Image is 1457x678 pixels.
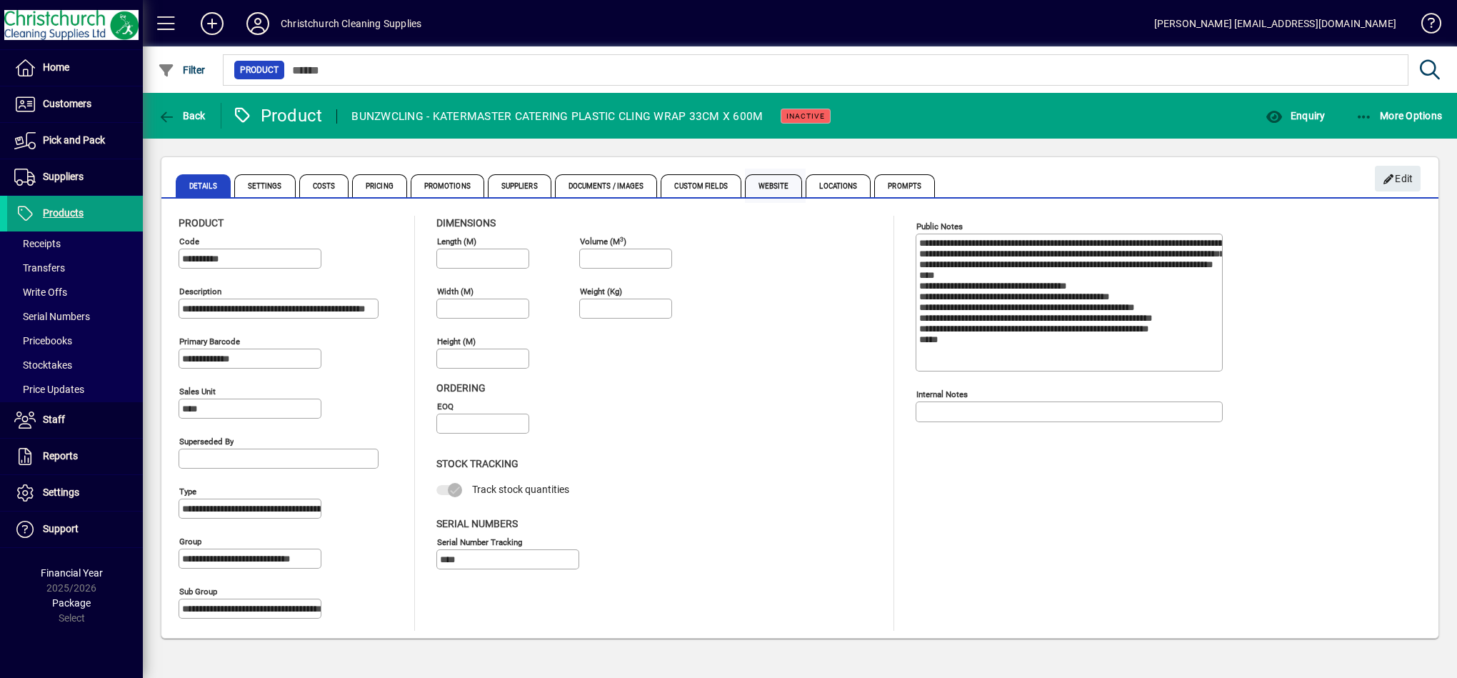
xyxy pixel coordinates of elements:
button: Profile [235,11,281,36]
span: Settings [43,487,79,498]
mat-label: Width (m) [437,286,474,296]
span: Transfers [14,262,65,274]
button: More Options [1352,103,1446,129]
span: Settings [234,174,296,197]
span: Edit [1383,167,1413,191]
button: Back [154,103,209,129]
a: Receipts [7,231,143,256]
span: Reports [43,450,78,462]
span: Write Offs [14,286,67,298]
span: Pricing [352,174,407,197]
div: Product [232,104,323,127]
div: Christchurch Cleaning Supplies [281,12,421,35]
span: Inactive [786,111,825,121]
a: Serial Numbers [7,304,143,329]
span: Locations [806,174,871,197]
a: Pick and Pack [7,123,143,159]
a: Support [7,512,143,547]
span: Home [43,61,69,73]
span: More Options [1356,110,1443,121]
mat-label: Serial Number tracking [437,537,522,547]
mat-label: Code [179,236,199,246]
span: Back [158,110,206,121]
mat-label: Volume (m ) [580,236,626,246]
a: Stocktakes [7,353,143,377]
span: Ordering [436,382,486,394]
app-page-header-button: Back [143,103,221,129]
a: Write Offs [7,280,143,304]
mat-label: EOQ [437,402,454,412]
span: Suppliers [43,171,84,182]
mat-label: Superseded by [179,437,234,447]
span: Customers [43,98,91,109]
button: Enquiry [1262,103,1328,129]
span: Details [176,174,231,197]
mat-label: Weight (Kg) [580,286,622,296]
span: Stocktakes [14,359,72,371]
span: Product [240,63,279,77]
mat-label: Public Notes [916,221,963,231]
sup: 3 [620,235,624,242]
span: Dimensions [436,217,496,229]
div: BUNZWCLING - KATERMASTER CATERING PLASTIC CLING WRAP 33CM X 600M [351,105,763,128]
span: Financial Year [41,567,103,579]
span: Stock Tracking [436,458,519,469]
mat-label: Sales unit [179,387,216,397]
span: Support [43,523,79,534]
span: Promotions [411,174,484,197]
span: Package [52,597,91,609]
mat-label: Internal Notes [916,389,968,399]
span: Costs [299,174,349,197]
span: Staff [43,414,65,425]
button: Filter [154,57,209,83]
span: Prompts [874,174,935,197]
span: Product [179,217,224,229]
div: [PERSON_NAME] [EMAIL_ADDRESS][DOMAIN_NAME] [1154,12,1396,35]
a: Knowledge Base [1411,3,1439,49]
a: Staff [7,402,143,438]
mat-label: Group [179,537,201,547]
span: Filter [158,64,206,76]
a: Home [7,50,143,86]
mat-label: Length (m) [437,236,476,246]
span: Price Updates [14,384,84,395]
a: Customers [7,86,143,122]
a: Reports [7,439,143,474]
span: Receipts [14,238,61,249]
a: Transfers [7,256,143,280]
button: Add [189,11,235,36]
mat-label: Type [179,487,196,497]
span: Pricebooks [14,335,72,347]
button: Edit [1375,166,1421,191]
span: Custom Fields [661,174,741,197]
a: Pricebooks [7,329,143,353]
a: Price Updates [7,377,143,402]
a: Suppliers [7,159,143,195]
span: Website [745,174,803,197]
span: Products [43,207,84,219]
mat-label: Height (m) [437,336,476,347]
mat-label: Primary barcode [179,336,240,347]
span: Enquiry [1266,110,1325,121]
a: Settings [7,475,143,511]
span: Documents / Images [555,174,658,197]
span: Track stock quantities [472,484,569,495]
span: Serial Numbers [436,518,518,529]
span: Pick and Pack [43,134,105,146]
mat-label: Sub group [179,587,217,597]
mat-label: Description [179,286,221,296]
span: Suppliers [488,174,551,197]
span: Serial Numbers [14,311,90,322]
